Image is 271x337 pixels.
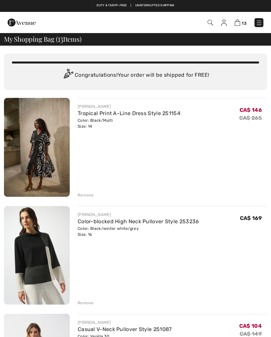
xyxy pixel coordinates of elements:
img: My Info [221,20,227,26]
span: CA$ 146 [240,107,262,113]
a: Casual V-Neck Pullover Style 251087 [78,326,172,332]
img: Search [208,20,213,25]
div: Color: Black/Multi Size: 14 [78,117,180,129]
span: My Shopping Bag ( Items) [4,36,82,42]
div: Congratulations! Your order will be shipped for FREE! [12,69,259,82]
div: Color: Black/winter white/grey Size: 16 [78,226,199,237]
a: 13 [235,19,247,26]
span: 13 [58,34,63,43]
div: Remove [78,300,94,306]
img: 1ère Avenue [8,16,36,29]
span: CA$ 104 [239,323,262,329]
a: 1ère Avenue [8,19,36,25]
div: Remove [78,192,94,198]
a: Color-blocked High Neck Pullover Style 253236 [78,218,199,225]
div: [PERSON_NAME] [78,319,172,325]
s: CA$ 265 [239,115,262,121]
div: [PERSON_NAME] [78,104,180,109]
img: Shopping Bag [235,20,240,26]
div: [PERSON_NAME] [78,212,199,218]
a: Tropical Print A-Line Dress Style 251154 [78,110,180,116]
s: CA$ 149 [240,331,262,337]
span: 13 [242,21,247,26]
img: Color-blocked High Neck Pullover Style 253236 [4,206,70,305]
span: CA$ 169 [240,215,262,221]
img: Congratulation2.svg [61,69,75,82]
img: Tropical Print A-Line Dress Style 251154 [4,98,70,197]
img: Menu [256,20,262,26]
